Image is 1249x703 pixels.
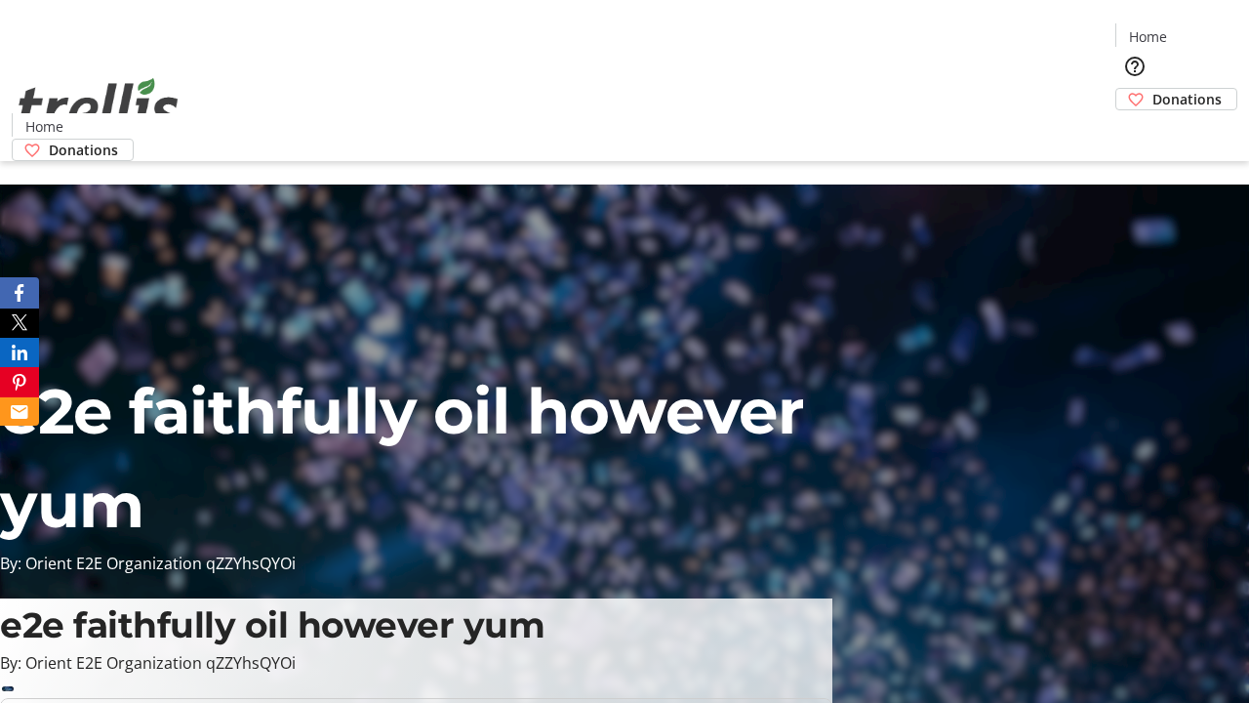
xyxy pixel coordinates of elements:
a: Home [13,116,75,137]
span: Home [1129,26,1167,47]
span: Home [25,116,63,137]
span: Donations [1152,89,1222,109]
button: Cart [1115,110,1154,149]
button: Help [1115,47,1154,86]
img: Orient E2E Organization qZZYhsQYOi's Logo [12,57,185,154]
a: Home [1116,26,1179,47]
a: Donations [12,139,134,161]
span: Donations [49,140,118,160]
a: Donations [1115,88,1237,110]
